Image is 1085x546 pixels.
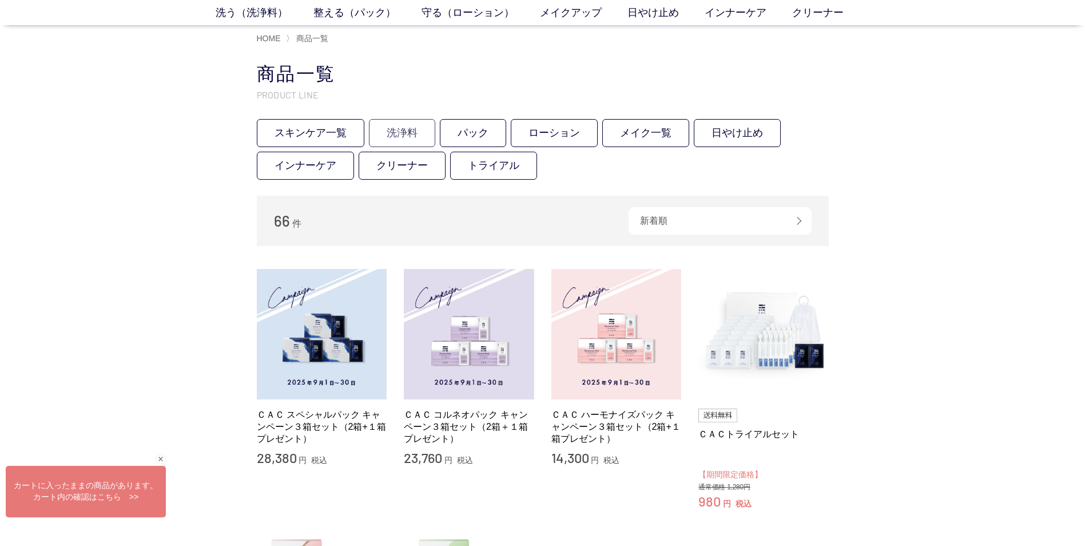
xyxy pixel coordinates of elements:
a: 守る（ローション） [422,5,540,21]
a: ＣＡＣ スペシャルパック キャンペーン３箱セット（2箱+１箱プレゼント） [257,409,387,445]
a: メイク一覧 [602,119,689,147]
a: ＣＡＣ コルネオパック キャンペーン３箱セット（2箱＋１箱プレゼント） [404,409,534,445]
a: 日やけ止め [627,5,705,21]
span: 23,760 [404,449,442,466]
span: 円 [299,456,307,465]
a: 整える（パック） [313,5,422,21]
a: 日やけ止め [694,119,781,147]
span: 税込 [736,499,752,508]
a: トライアル [450,152,537,180]
a: HOME [257,34,281,43]
a: 洗浄料 [369,119,435,147]
span: 66 [274,212,290,230]
img: ＣＡＣ スペシャルパック キャンペーン３箱セット（2箱+１箱プレゼント） [257,269,387,399]
p: PRODUCT LINE [257,89,829,101]
a: 洗う（洗浄料） [216,5,313,21]
img: 送料無料 [698,409,737,422]
h1: 商品一覧 [257,62,829,86]
span: 商品一覧 [296,34,328,43]
span: 28,380 [257,449,297,466]
a: ＣＡＣ ハーモナイズパック キャンペーン３箱セット（2箱+１箱プレゼント） [551,409,682,445]
span: 14,300 [551,449,589,466]
a: クリーナー [359,152,446,180]
a: パック [440,119,506,147]
div: 【期間限定価格】 [698,468,829,481]
img: ＣＡＣ コルネオパック キャンペーン３箱セット（2箱＋１箱プレゼント） [404,269,534,399]
img: ＣＡＣ ハーモナイズパック キャンペーン３箱セット（2箱+１箱プレゼント） [551,269,682,399]
span: 980 [698,493,721,509]
span: 円 [591,456,599,465]
a: クリーナー [792,5,869,21]
span: 税込 [603,456,619,465]
a: インナーケア [257,152,354,180]
li: 〉 [286,33,331,44]
a: ローション [511,119,598,147]
a: インナーケア [705,5,792,21]
span: 件 [292,219,301,228]
a: 商品一覧 [294,34,328,43]
div: 通常価格 1,280円 [698,483,829,492]
a: メイクアップ [540,5,627,21]
span: 円 [444,456,452,465]
span: 円 [723,499,731,508]
span: 税込 [457,456,473,465]
div: 新着順 [629,207,812,235]
a: スキンケア一覧 [257,119,364,147]
a: ＣＡＣトライアルセット [698,428,829,440]
span: 税込 [311,456,327,465]
img: ＣＡＣトライアルセット [698,269,829,399]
